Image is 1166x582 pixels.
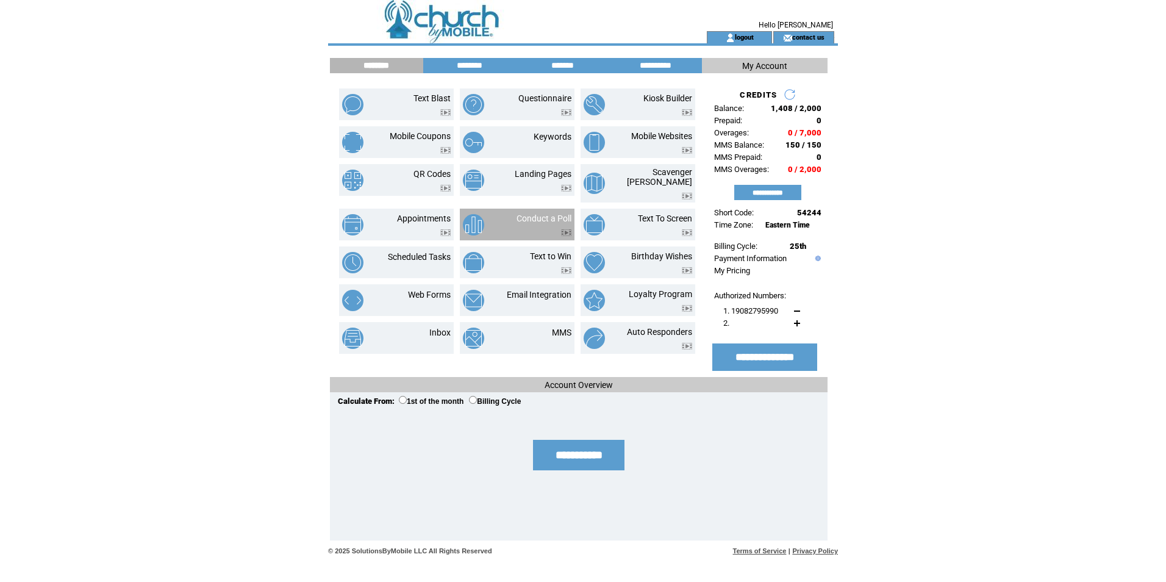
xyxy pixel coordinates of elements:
label: 1st of the month [399,397,463,406]
img: video.png [561,109,571,116]
a: Text To Screen [638,214,692,223]
span: 1. 19082795990 [723,306,778,315]
img: video.png [682,229,692,236]
a: Text to Win [530,251,571,261]
span: MMS Balance: [714,140,764,149]
img: text-blast.png [342,94,363,115]
img: appointments.png [342,214,363,235]
span: Eastern Time [765,221,810,229]
img: web-forms.png [342,290,363,311]
a: Email Integration [507,290,571,300]
img: video.png [682,305,692,312]
span: Billing Cycle: [714,242,757,251]
a: Scheduled Tasks [388,252,451,262]
img: loyalty-program.png [584,290,605,311]
img: mobile-coupons.png [342,132,363,153]
img: email-integration.png [463,290,484,311]
a: logout [735,33,754,41]
a: Loyalty Program [629,289,692,299]
img: video.png [440,185,451,192]
img: birthday-wishes.png [584,252,605,273]
span: | [789,547,790,555]
img: video.png [440,229,451,236]
span: Authorized Numbers: [714,291,786,300]
img: auto-responders.png [584,328,605,349]
img: qr-codes.png [342,170,363,191]
a: Text Blast [413,93,451,103]
span: 54244 [797,208,821,217]
span: Calculate From: [338,397,395,406]
span: CREDITS [740,90,777,99]
a: Conduct a Poll [517,214,571,223]
span: 0 / 7,000 [788,128,821,137]
img: text-to-screen.png [584,214,605,235]
img: video.png [440,147,451,154]
a: QR Codes [413,169,451,179]
a: Mobile Coupons [390,131,451,141]
img: contact_us_icon.gif [783,33,792,43]
img: video.png [561,185,571,192]
a: MMS [552,328,571,337]
a: Inbox [429,328,451,337]
img: conduct-a-poll.png [463,214,484,235]
img: questionnaire.png [463,94,484,115]
img: scavenger-hunt.png [584,173,605,194]
img: video.png [561,229,571,236]
span: 25th [790,242,806,251]
a: Payment Information [714,254,787,263]
span: © 2025 SolutionsByMobile LLC All Rights Reserved [328,547,492,555]
a: My Pricing [714,266,750,275]
span: 2. [723,318,729,328]
a: Web Forms [408,290,451,300]
a: Kiosk Builder [643,93,692,103]
span: Overages: [714,128,749,137]
a: Privacy Policy [792,547,838,555]
span: MMS Overages: [714,165,769,174]
span: 0 [817,116,821,125]
a: Questionnaire [518,93,571,103]
img: keywords.png [463,132,484,153]
span: 150 / 150 [785,140,821,149]
a: Scavenger [PERSON_NAME] [627,167,692,187]
img: help.gif [812,256,821,261]
span: 0 [817,153,821,162]
span: 1,408 / 2,000 [771,104,821,113]
img: landing-pages.png [463,170,484,191]
a: Mobile Websites [631,131,692,141]
img: inbox.png [342,328,363,349]
img: mobile-websites.png [584,132,605,153]
img: video.png [682,343,692,350]
span: MMS Prepaid: [714,153,762,162]
input: 1st of the month [399,396,407,404]
span: 0 / 2,000 [788,165,821,174]
span: Time Zone: [714,220,753,229]
img: mms.png [463,328,484,349]
a: Terms of Service [733,547,787,555]
img: video.png [561,267,571,274]
a: contact us [792,33,824,41]
span: Prepaid: [714,116,742,125]
img: video.png [682,267,692,274]
a: Appointments [397,214,451,223]
img: video.png [682,193,692,199]
img: kiosk-builder.png [584,94,605,115]
img: video.png [682,109,692,116]
span: My Account [742,61,787,71]
img: account_icon.gif [726,33,735,43]
a: Birthday Wishes [631,251,692,261]
label: Billing Cycle [469,397,521,406]
a: Keywords [534,132,571,142]
img: text-to-win.png [463,252,484,273]
img: video.png [682,147,692,154]
span: Balance: [714,104,744,113]
a: Auto Responders [627,327,692,337]
input: Billing Cycle [469,396,477,404]
img: video.png [440,109,451,116]
img: scheduled-tasks.png [342,252,363,273]
a: Landing Pages [515,169,571,179]
span: Account Overview [545,380,613,390]
span: Hello [PERSON_NAME] [759,21,833,29]
span: Short Code: [714,208,754,217]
